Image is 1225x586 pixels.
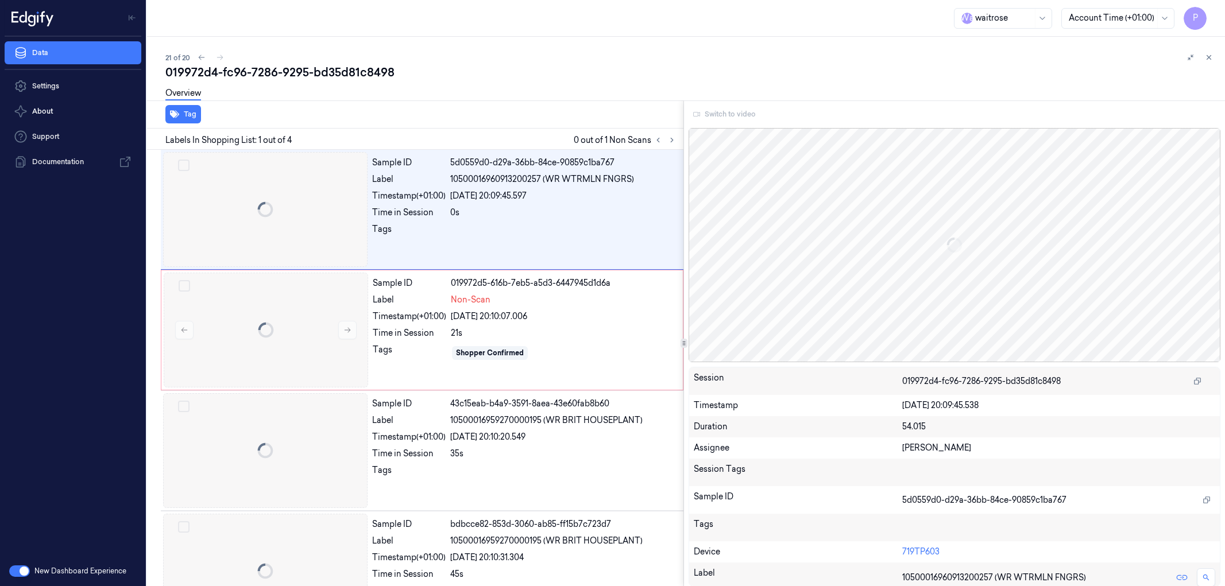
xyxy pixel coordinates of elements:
[451,294,490,306] span: Non-Scan
[450,207,677,219] div: 0s
[694,399,902,412] div: Timestamp
[1184,7,1207,30] button: P
[5,150,141,173] a: Documentation
[961,13,973,24] span: W a
[165,53,190,63] span: 21 of 20
[450,431,677,443] div: [DATE] 20:10:20.549
[373,327,446,339] div: Time in Session
[372,157,446,169] div: Sample ID
[179,280,190,292] button: Select row
[450,398,677,410] div: 43c15eab-b4a9-3591-8aea-43e60fab8b60
[450,157,677,169] div: 5d0559d0-d29a-36bb-84ce-90859c1ba767
[165,64,1216,80] div: 019972d4-fc96-7286-9295-bd35d81c8498
[902,546,1215,558] div: 719TP603
[372,414,446,426] div: Label
[902,572,1086,584] span: 10500016960913200257 (WR WTRMLN FNGRS)
[372,518,446,530] div: Sample ID
[372,190,446,202] div: Timestamp (+01:00)
[5,41,141,64] a: Data
[450,448,677,460] div: 35s
[450,535,643,547] span: 10500016959270000195 (WR BRIT HOUSEPLANT)
[372,173,446,185] div: Label
[694,491,902,509] div: Sample ID
[450,414,643,426] span: 10500016959270000195 (WR BRIT HOUSEPLANT)
[902,375,1061,387] span: 019972d4-fc96-7286-9295-bd35d81c8498
[165,105,201,123] button: Tag
[5,125,141,148] a: Support
[694,442,902,454] div: Assignee
[902,399,1215,412] div: [DATE] 20:09:45.538
[450,190,677,202] div: [DATE] 20:09:45.597
[178,521,190,533] button: Select row
[178,401,190,412] button: Select row
[694,546,902,558] div: Device
[178,160,190,171] button: Select row
[456,348,524,358] div: Shopper Confirmed
[372,568,446,580] div: Time in Session
[372,464,446,483] div: Tags
[373,344,446,362] div: Tags
[373,277,446,289] div: Sample ID
[694,463,902,482] div: Session Tags
[902,421,1215,433] div: 54.015
[372,552,446,564] div: Timestamp (+01:00)
[902,494,1066,506] span: 5d0559d0-d29a-36bb-84ce-90859c1ba767
[574,133,679,147] span: 0 out of 1 Non Scans
[450,518,677,530] div: bdbcce82-853d-3060-ab85-ff15b7c723d7
[372,535,446,547] div: Label
[450,568,677,580] div: 45s
[372,431,446,443] div: Timestamp (+01:00)
[372,223,446,242] div: Tags
[165,87,201,100] a: Overview
[373,294,446,306] div: Label
[451,311,676,323] div: [DATE] 20:10:07.006
[5,75,141,98] a: Settings
[165,134,292,146] span: Labels In Shopping List: 1 out of 4
[450,173,634,185] span: 10500016960913200257 (WR WTRMLN FNGRS)
[451,327,676,339] div: 21s
[372,448,446,460] div: Time in Session
[373,311,446,323] div: Timestamp (+01:00)
[450,552,677,564] div: [DATE] 20:10:31.304
[372,207,446,219] div: Time in Session
[5,100,141,123] button: About
[123,9,141,27] button: Toggle Navigation
[451,277,676,289] div: 019972d5-616b-7eb5-a5d3-6447945d1d6a
[694,372,902,390] div: Session
[694,421,902,433] div: Duration
[372,398,446,410] div: Sample ID
[902,442,1215,454] div: [PERSON_NAME]
[694,518,902,537] div: Tags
